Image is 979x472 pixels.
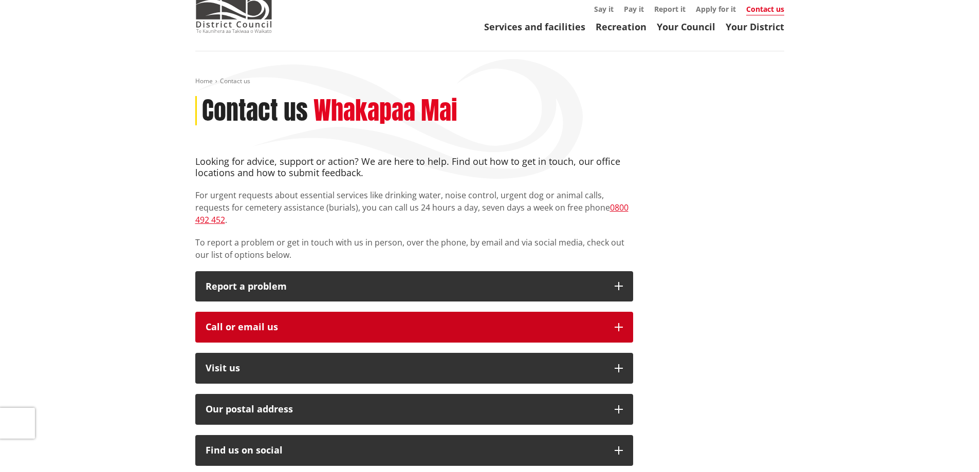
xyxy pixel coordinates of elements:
p: For urgent requests about essential services like drinking water, noise control, urgent dog or an... [195,189,633,226]
a: Report it [654,4,686,14]
a: Services and facilities [484,21,585,33]
p: Visit us [206,363,604,373]
a: Your District [726,21,784,33]
button: Our postal address [195,394,633,425]
p: Report a problem [206,281,604,292]
p: To report a problem or get in touch with us in person, over the phone, by email and via social me... [195,236,633,261]
nav: breadcrumb [195,77,784,86]
a: Say it [594,4,614,14]
h4: Looking for advice, support or action? We are here to help. Find out how to get in touch, our off... [195,156,633,178]
button: Report a problem [195,271,633,302]
h2: Our postal address [206,404,604,414]
a: Apply for it [696,4,736,14]
button: Call or email us [195,312,633,343]
button: Find us on social [195,435,633,466]
button: Visit us [195,353,633,384]
a: 0800 492 452 [195,202,629,225]
span: Contact us [220,77,250,85]
h2: Whakapaa Mai [313,96,457,126]
a: Home [195,77,213,85]
h1: Contact us [202,96,308,126]
a: Contact us [746,4,784,15]
a: Pay it [624,4,644,14]
div: Find us on social [206,445,604,456]
a: Recreation [596,21,646,33]
a: Your Council [657,21,715,33]
div: Call or email us [206,322,604,332]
